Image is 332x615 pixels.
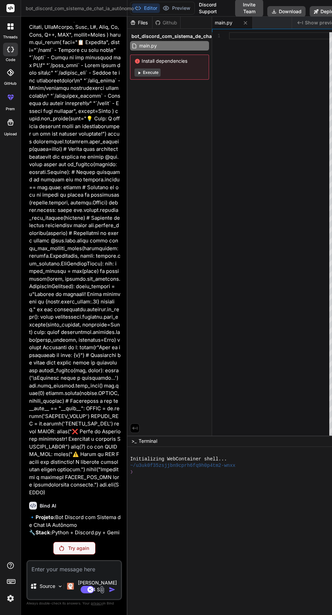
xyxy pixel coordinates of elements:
label: prem [6,106,15,112]
button: Editor [132,3,160,13]
strong: Projeto: [36,514,55,520]
p: Source [40,583,55,590]
span: bot_discord_com_sistema_de_chat_ia_autônomo [131,33,246,40]
span: Initializing WebContainer shell... [130,456,227,462]
button: Execute [134,68,161,77]
span: ❯ [130,469,133,475]
div: Files [127,19,152,26]
img: Pick Models [57,583,63,589]
div: 1 [212,32,220,39]
span: ~/u3uk0f35zsjjbn9cprh6fq9h0p4tm2-wnxx [130,462,235,469]
img: settings [5,593,16,604]
img: Claude 4 Sonnet [67,583,74,590]
span: Terminal [139,438,157,444]
img: icon [109,586,116,593]
span: >_ [131,438,137,444]
h6: Bind AI [40,502,56,509]
div: Github [152,19,180,26]
label: code [6,57,15,63]
span: privacy [91,601,103,605]
strong: Stack: [36,529,52,536]
button: Preview [160,3,193,13]
span: main.py [215,19,232,26]
p: Always double-check its answers. Your in Bind [26,600,122,607]
p: Try again [68,545,89,552]
span: Install dependencies [134,58,205,64]
p: 🔹 Bot Discord com Sistema de Chat IA Autônomo 🔧 Python + Discord.py + Gemini AI + Sistema de Oper... [29,514,121,559]
label: threads [3,34,18,40]
img: Retry [59,545,64,551]
img: attachment [98,586,106,594]
label: GitHub [4,81,17,86]
p: [PERSON_NAME] 4 S.. [77,579,118,593]
span: bot_discord_com_sistema_de_chat_ia_autônomo [26,5,140,12]
span: main.py [139,42,158,50]
label: Upload [4,131,17,137]
button: Download [267,6,306,17]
